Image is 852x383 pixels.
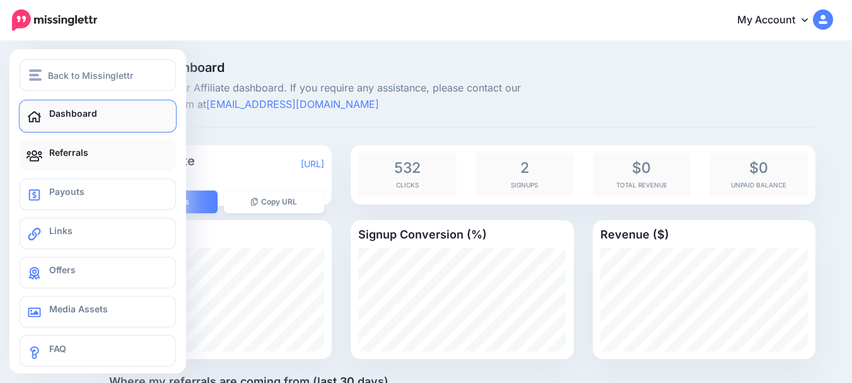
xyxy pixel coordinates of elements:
[716,159,802,177] span: $0
[109,80,574,113] p: Welcome to your Affiliate dashboard. If you require any assistance, please contact our Partnershi...
[725,5,833,36] a: My Account
[224,191,325,213] button: Copy URL
[482,159,568,177] span: 2
[599,159,685,177] span: $0
[20,335,176,367] a: FAQ
[49,225,73,236] span: Links
[20,100,176,132] a: Dashboard
[20,218,176,249] a: Links
[12,9,97,31] img: Missinglettr
[709,153,808,197] div: Unpaid Balance
[600,228,808,242] h4: Revenue ($)
[206,98,379,110] a: [EMAIL_ADDRESS][DOMAIN_NAME]
[29,69,42,81] img: menu.png
[49,147,88,158] span: Referrals
[20,179,176,210] a: Payouts
[117,228,324,242] h4: Activity
[48,68,133,83] span: Back to Missinglettr
[49,186,85,197] span: Payouts
[301,158,324,169] a: [URL]
[49,264,76,275] span: Offers
[20,257,176,288] a: Offers
[49,108,97,119] span: Dashboard
[476,153,574,197] div: Signups
[358,228,566,242] h4: Signup Conversion (%)
[49,343,66,354] span: FAQ
[20,296,176,327] a: Media Assets
[365,159,450,177] span: 532
[49,303,108,314] span: Media Assets
[20,59,176,91] button: Back to Missinglettr
[20,139,176,171] a: Referrals
[593,153,691,197] div: Total Revenue
[358,153,457,197] div: Clicks
[109,61,574,74] span: Affiliate Dashboard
